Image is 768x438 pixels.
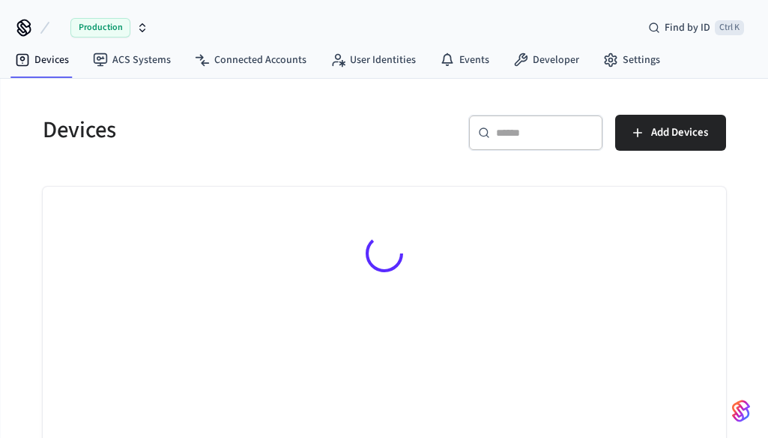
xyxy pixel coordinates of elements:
[591,46,672,73] a: Settings
[43,115,375,145] h5: Devices
[651,123,708,142] span: Add Devices
[665,20,710,35] span: Find by ID
[428,46,501,73] a: Events
[81,46,183,73] a: ACS Systems
[318,46,428,73] a: User Identities
[501,46,591,73] a: Developer
[183,46,318,73] a: Connected Accounts
[70,18,130,37] span: Production
[615,115,726,151] button: Add Devices
[715,20,744,35] span: Ctrl K
[732,399,750,423] img: SeamLogoGradient.69752ec5.svg
[3,46,81,73] a: Devices
[636,14,756,41] div: Find by IDCtrl K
